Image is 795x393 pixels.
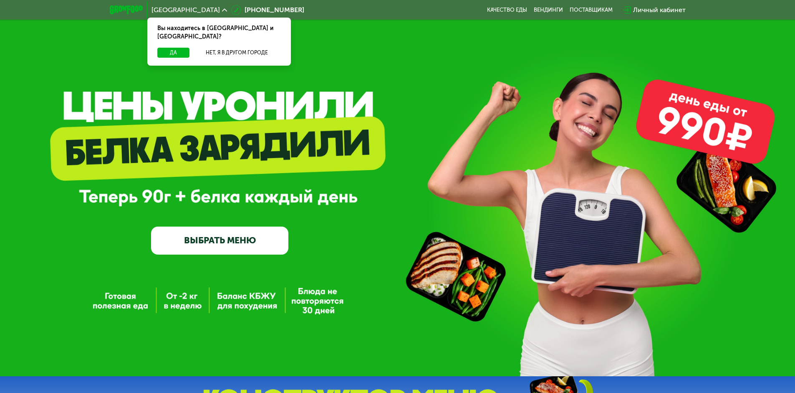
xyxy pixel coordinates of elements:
button: Да [157,48,189,58]
div: Личный кабинет [633,5,686,15]
a: ВЫБРАТЬ МЕНЮ [151,227,288,254]
button: Нет, я в другом городе [193,48,281,58]
div: Вы находитесь в [GEOGRAPHIC_DATA] и [GEOGRAPHIC_DATA]? [147,18,291,48]
a: Качество еды [487,7,527,13]
div: поставщикам [570,7,613,13]
a: Вендинги [534,7,563,13]
span: [GEOGRAPHIC_DATA] [151,7,220,13]
a: [PHONE_NUMBER] [231,5,304,15]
